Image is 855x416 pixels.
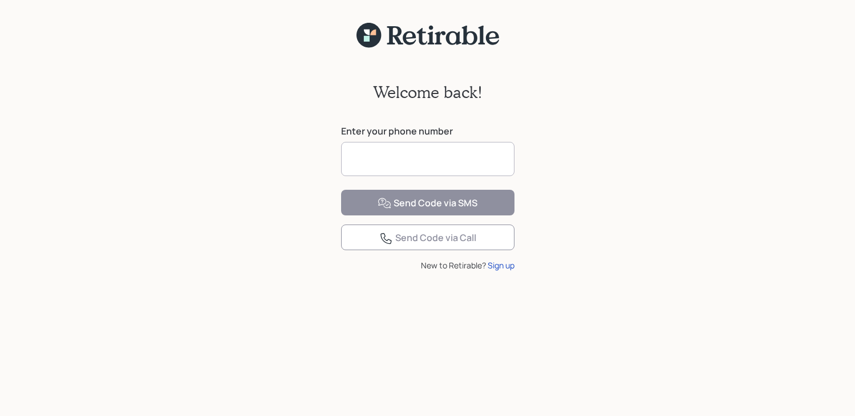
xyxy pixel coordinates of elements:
div: New to Retirable? [341,259,514,271]
div: Send Code via Call [379,231,476,245]
h2: Welcome back! [373,83,483,102]
label: Enter your phone number [341,125,514,137]
button: Send Code via Call [341,225,514,250]
div: Send Code via SMS [378,197,477,210]
div: Sign up [488,259,514,271]
button: Send Code via SMS [341,190,514,215]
